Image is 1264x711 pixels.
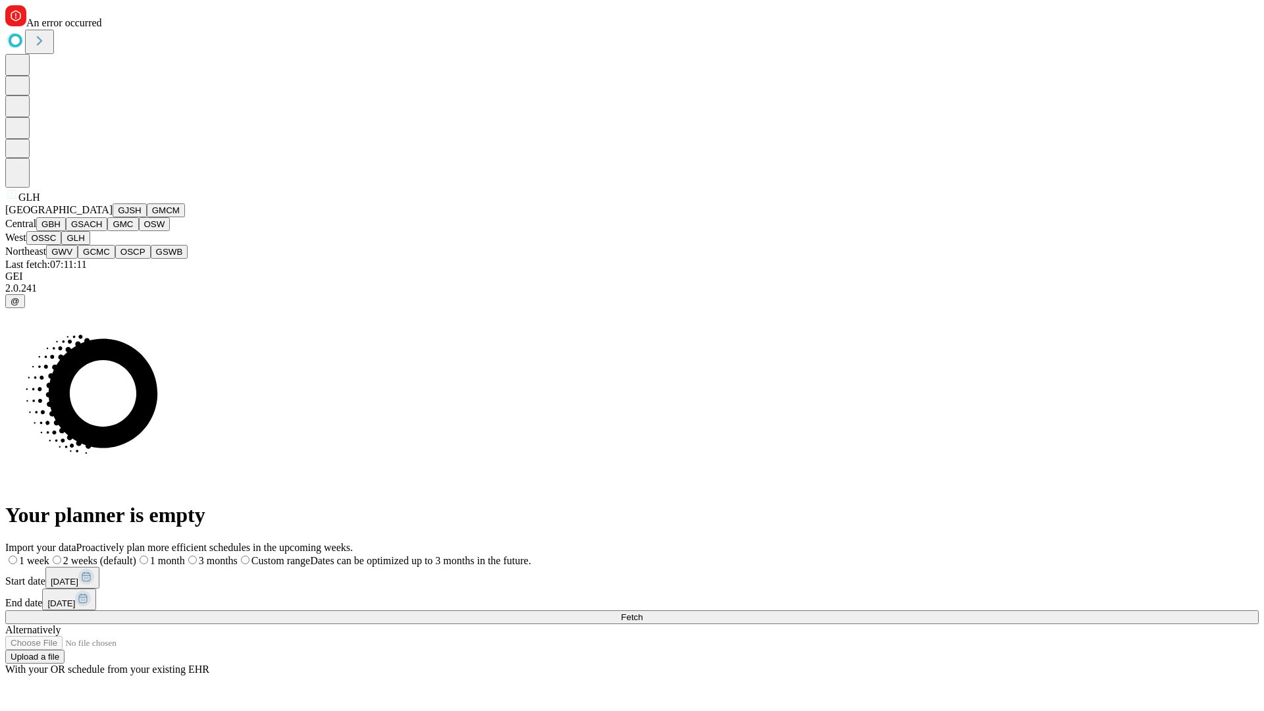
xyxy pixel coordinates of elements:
span: Custom range [251,555,310,566]
button: GCMC [78,245,115,259]
button: Fetch [5,610,1259,624]
span: Fetch [621,612,643,622]
h1: Your planner is empty [5,503,1259,527]
span: GLH [18,192,40,203]
span: West [5,232,26,243]
input: 1 month [140,556,148,564]
span: Dates can be optimized up to 3 months in the future. [310,555,531,566]
span: 2 weeks (default) [63,555,136,566]
span: 1 month [150,555,185,566]
button: OSCP [115,245,151,259]
button: GMC [107,217,138,231]
button: [DATE] [45,567,99,589]
div: End date [5,589,1259,610]
span: @ [11,296,20,306]
span: Import your data [5,542,76,553]
button: OSW [139,217,171,231]
button: GBH [36,217,66,231]
span: Central [5,218,36,229]
button: GJSH [113,203,147,217]
span: Northeast [5,246,46,257]
span: Alternatively [5,624,61,635]
span: [GEOGRAPHIC_DATA] [5,204,113,215]
input: 1 week [9,556,17,564]
button: GWV [46,245,78,259]
button: [DATE] [42,589,96,610]
input: 3 months [188,556,197,564]
span: Proactively plan more efficient schedules in the upcoming weeks. [76,542,353,553]
span: With your OR schedule from your existing EHR [5,664,209,675]
span: [DATE] [51,577,78,587]
span: Last fetch: 07:11:11 [5,259,87,270]
button: GSACH [66,217,107,231]
input: Custom rangeDates can be optimized up to 3 months in the future. [241,556,250,564]
div: Start date [5,567,1259,589]
span: 1 week [19,555,49,566]
button: @ [5,294,25,308]
span: An error occurred [26,17,102,28]
button: GMCM [147,203,185,217]
div: GEI [5,271,1259,282]
button: OSSC [26,231,62,245]
button: GLH [61,231,90,245]
input: 2 weeks (default) [53,556,61,564]
div: 2.0.241 [5,282,1259,294]
span: 3 months [199,555,238,566]
button: Upload a file [5,650,65,664]
button: GSWB [151,245,188,259]
span: [DATE] [47,598,75,608]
